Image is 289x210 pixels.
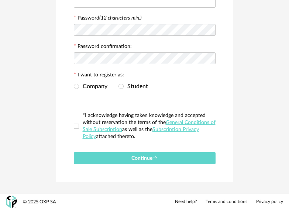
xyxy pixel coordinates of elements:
a: General Conditions of Sale Subscription [83,120,216,132]
label: Password [78,16,142,21]
i: (12 characters min.) [99,16,142,21]
button: Continue [74,152,216,164]
label: I want to register as: [74,72,124,79]
a: Need help? [175,199,197,205]
div: © 2025 OXP SA [23,199,56,205]
span: Student [124,83,148,89]
label: Password confirmation: [74,44,132,51]
span: Continue [131,156,158,161]
a: Privacy policy [256,199,283,205]
a: Subscription Privacy Policy [83,127,199,139]
img: OXP [6,196,17,209]
span: Company [79,83,107,89]
span: *I acknowledge having taken knowledge and accepted without reservation the terms of the as well a... [83,113,216,139]
a: Terms and conditions [206,199,247,205]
